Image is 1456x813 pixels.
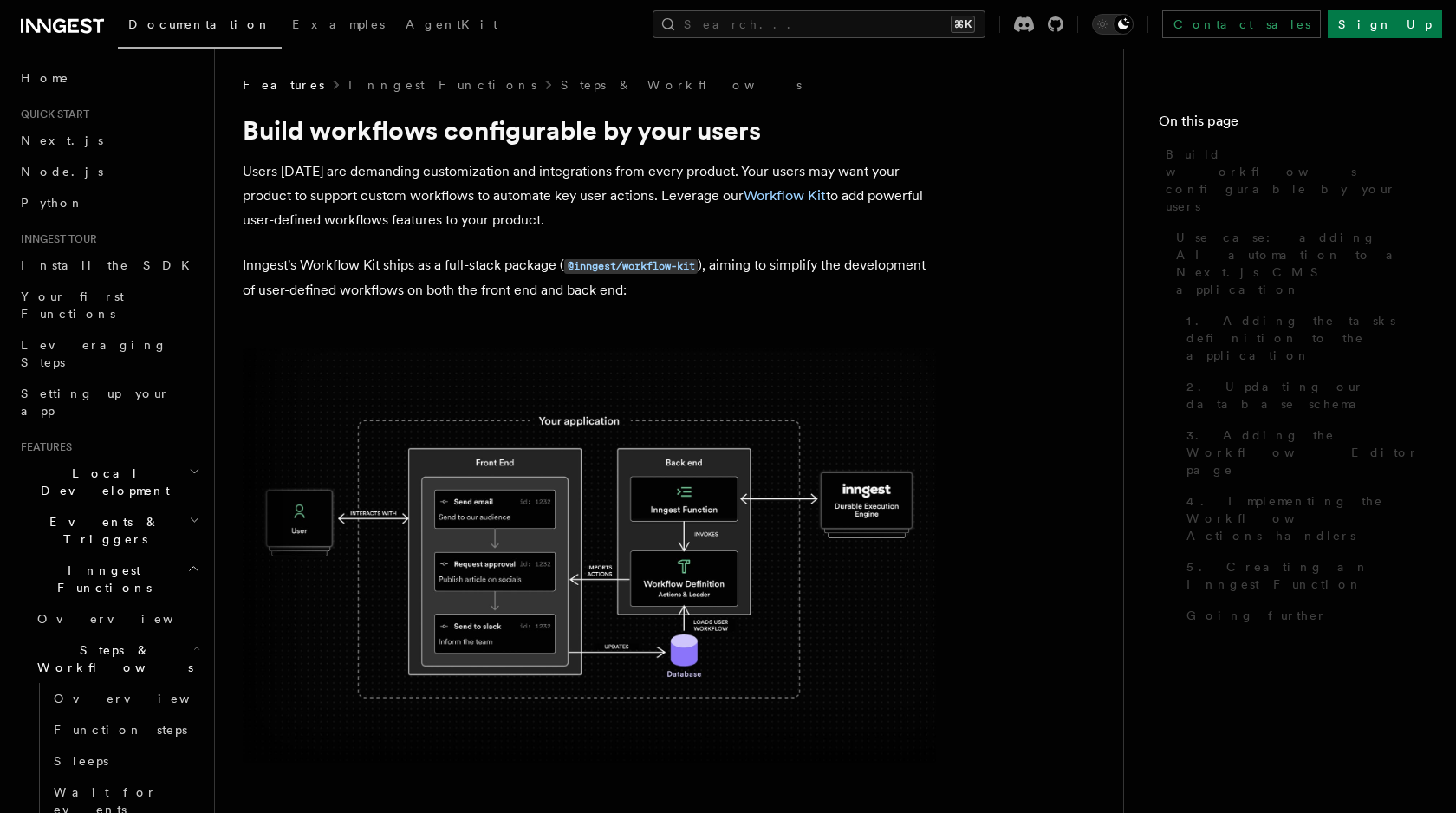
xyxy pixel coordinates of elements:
[243,253,936,302] p: Inngest's Workflow Kit ships as a full-stack package ( ), aiming to simplify the development of u...
[744,187,826,204] a: Workflow Kit
[14,440,72,454] span: Features
[243,76,324,94] span: Features
[30,603,204,634] a: Overview
[653,10,985,38] button: Search...⌘K
[14,465,189,499] span: Local Development
[14,125,204,156] a: Next.js
[21,196,84,210] span: Python
[282,5,395,47] a: Examples
[14,107,89,121] span: Quick start
[118,5,282,49] a: Documentation
[1169,222,1421,305] a: Use case: adding AI automation to a Next.js CMS application
[1162,10,1321,38] a: Contact sales
[14,513,189,548] span: Events & Triggers
[1186,607,1327,624] span: Going further
[14,156,204,187] a: Node.js
[1166,146,1421,215] span: Build workflows configurable by your users
[1180,371,1421,420] a: 2. Updating our database schema
[14,458,204,506] button: Local Development
[30,634,204,683] button: Steps & Workflows
[1180,420,1421,485] a: 3. Adding the Workflow Editor page
[54,723,187,737] span: Function steps
[292,17,385,31] span: Examples
[14,187,204,218] a: Python
[14,250,204,281] a: Install the SDK
[1159,139,1421,222] a: Build workflows configurable by your users
[348,76,536,94] a: Inngest Functions
[1186,378,1421,413] span: 2. Updating our database schema
[1176,229,1421,298] span: Use case: adding AI automation to a Next.js CMS application
[54,692,232,706] span: Overview
[14,562,187,596] span: Inngest Functions
[1186,312,1421,364] span: 1. Adding the tasks definition to the application
[1186,492,1421,544] span: 4. Implementing the Workflow Actions handlers
[47,683,204,714] a: Overview
[21,133,103,147] span: Next.js
[14,506,204,555] button: Events & Triggers
[1159,111,1421,139] h4: On this page
[1328,10,1442,38] a: Sign Up
[1180,551,1421,600] a: 5. Creating an Inngest Function
[1186,426,1421,478] span: 3. Adding the Workflow Editor page
[54,754,108,768] span: Sleeps
[14,232,97,246] span: Inngest tour
[30,641,193,676] span: Steps & Workflows
[128,17,271,31] span: Documentation
[21,258,200,272] span: Install the SDK
[14,329,204,378] a: Leveraging Steps
[37,612,216,626] span: Overview
[564,259,698,274] code: @inngest/workflow-kit
[243,114,936,146] h1: Build workflows configurable by your users
[561,76,802,94] a: Steps & Workflows
[1180,305,1421,371] a: 1. Adding the tasks definition to the application
[14,281,204,329] a: Your first Functions
[47,714,204,745] a: Function steps
[47,745,204,777] a: Sleeps
[14,378,204,426] a: Setting up your app
[1180,485,1421,551] a: 4. Implementing the Workflow Actions handlers
[1186,558,1421,593] span: 5. Creating an Inngest Function
[21,387,170,418] span: Setting up your app
[395,5,508,47] a: AgentKit
[1092,14,1134,35] button: Toggle dark mode
[21,165,103,179] span: Node.js
[243,159,936,232] p: Users [DATE] are demanding customization and integrations from every product. Your users may want...
[21,338,167,369] span: Leveraging Steps
[14,555,204,603] button: Inngest Functions
[1180,600,1421,631] a: Going further
[21,69,69,87] span: Home
[243,348,936,763] img: The Workflow Kit provides a Workflow Engine to compose workflow actions on the back end and a set...
[14,62,204,94] a: Home
[951,16,975,33] kbd: ⌘K
[406,17,497,31] span: AgentKit
[564,257,698,273] a: @inngest/workflow-kit
[21,289,124,321] span: Your first Functions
